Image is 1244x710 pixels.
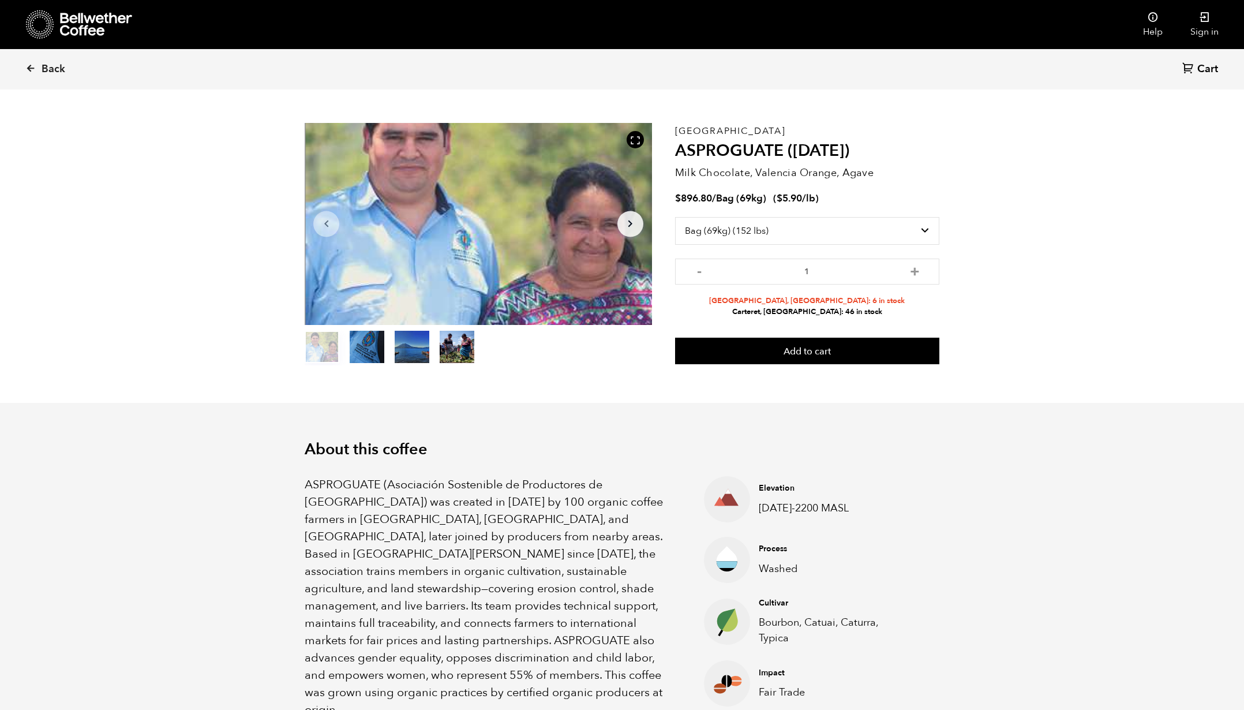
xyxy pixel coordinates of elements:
[675,192,681,205] span: $
[802,192,815,205] span: /lb
[777,192,802,205] bdi: 5.90
[759,483,902,494] h4: Elevation
[692,264,707,276] button: -
[759,667,902,679] h4: Impact
[716,192,766,205] span: Bag (69kg)
[675,165,939,181] p: Milk Chocolate, Valencia Orange, Agave
[1197,62,1218,76] span: Cart
[675,307,939,317] li: Carteret, [GEOGRAPHIC_DATA]: 46 in stock
[773,192,819,205] span: ( )
[759,597,902,609] h4: Cultivar
[675,338,939,364] button: Add to cart
[759,561,902,577] p: Washed
[1182,62,1221,77] a: Cart
[908,264,922,276] button: +
[305,440,939,459] h2: About this coffee
[759,615,902,646] p: Bourbon, Catuai, Caturra, Typica
[675,296,939,307] li: [GEOGRAPHIC_DATA], [GEOGRAPHIC_DATA]: 6 in stock
[759,685,902,700] p: Fair Trade
[675,192,712,205] bdi: 896.80
[759,500,902,516] p: [DATE]-2200 MASL
[777,192,782,205] span: $
[42,62,65,76] span: Back
[759,543,902,555] h4: Process
[675,141,939,161] h2: ASPROGUATE ([DATE])
[712,192,716,205] span: /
